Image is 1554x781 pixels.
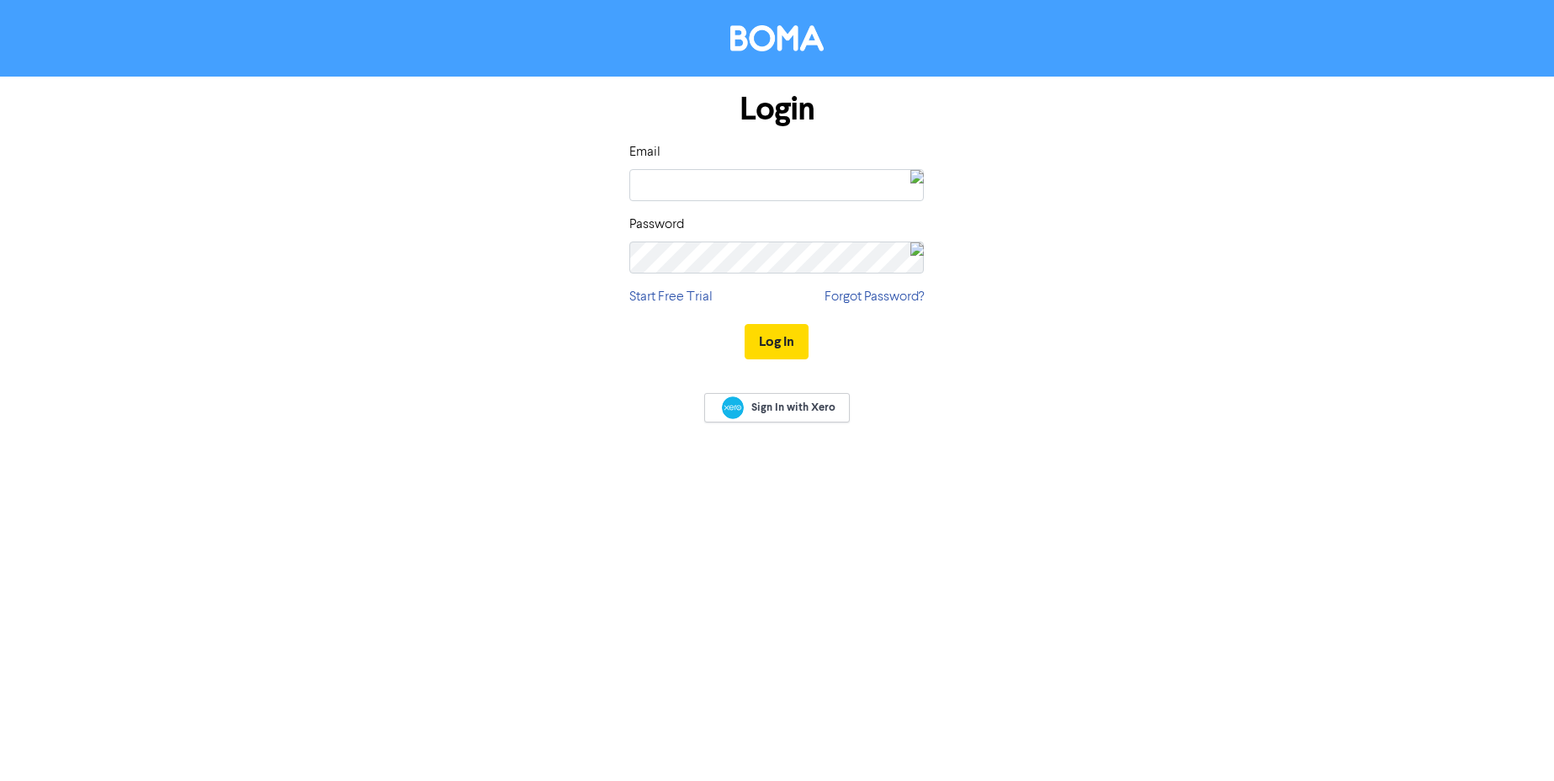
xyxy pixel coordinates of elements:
h1: Login [629,90,924,129]
label: Email [629,142,660,162]
span: Sign In with Xero [751,400,835,415]
label: Password [629,215,684,235]
a: Forgot Password? [825,287,924,307]
img: BOMA Logo [730,25,824,51]
a: Start Free Trial [629,287,713,307]
button: Log In [745,324,809,359]
a: Sign In with Xero [704,393,849,422]
img: Xero logo [722,396,744,419]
